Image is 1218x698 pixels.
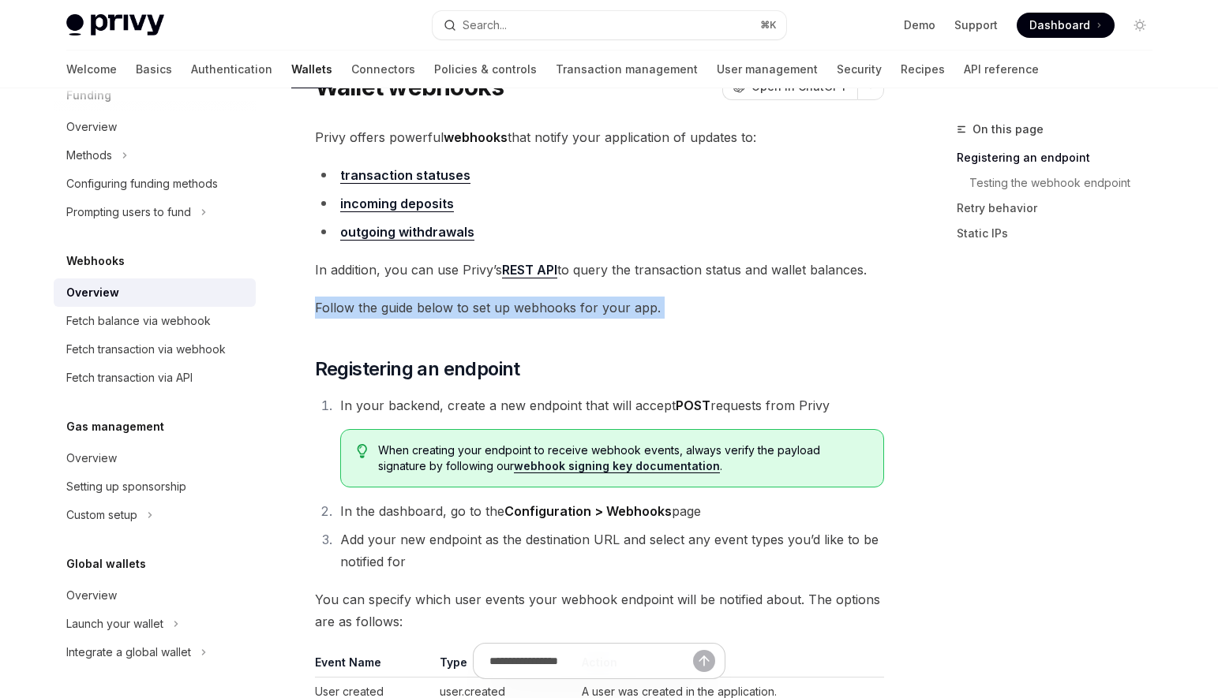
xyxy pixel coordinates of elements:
[54,335,256,364] a: Fetch transaction via webhook
[901,50,945,88] a: Recipes
[760,19,777,32] span: ⌘ K
[837,50,882,88] a: Security
[54,307,256,335] a: Fetch balance via webhook
[717,50,818,88] a: User management
[964,50,1039,88] a: API reference
[66,174,218,193] div: Configuring funding methods
[340,224,474,241] a: outgoing withdrawals
[378,442,867,474] span: When creating your endpoint to receive webhook events, always verify the payload signature by fol...
[66,283,119,302] div: Overview
[66,643,191,662] div: Integrate a global wallet
[66,506,137,524] div: Custom setup
[54,444,256,472] a: Overview
[315,126,884,148] span: Privy offers powerful that notify your application of updates to:
[291,50,332,88] a: Wallets
[502,262,557,278] a: REST API
[340,503,701,519] span: In the dashboard, go to the page
[54,198,256,226] button: Prompting users to fund
[315,356,520,382] span: Registering an endpoint
[66,252,125,271] h5: Webhooks
[66,340,226,359] div: Fetch transaction via webhook
[351,50,415,88] a: Connectors
[357,444,368,458] svg: Tip
[66,118,117,136] div: Overview
[489,644,693,678] input: Ask a question...
[54,472,256,501] a: Setting up sponsorship
[66,417,164,436] h5: Gas management
[514,459,720,473] a: webhook signing key documentation
[1029,17,1090,33] span: Dashboard
[957,145,1165,170] a: Registering an endpoint
[954,17,998,33] a: Support
[66,368,193,387] div: Fetch transaction via API
[54,278,256,307] a: Overview
[315,297,884,319] span: Follow the guide below to set up webhooks for your app.
[54,638,256,666] button: Integrate a global wallet
[957,221,1165,246] a: Static IPs
[1127,13,1152,38] button: Toggle dark mode
[904,17,935,33] a: Demo
[54,501,256,529] button: Custom setup
[433,11,786,39] button: Search...⌘K
[957,196,1165,221] a: Retry behavior
[556,50,698,88] a: Transaction management
[66,146,112,165] div: Methods
[66,14,164,36] img: light logo
[340,167,470,184] a: transaction statuses
[444,129,508,145] strong: webhooks
[66,477,186,496] div: Setting up sponsorship
[54,364,256,392] a: Fetch transaction via API
[315,588,884,633] span: You can specify which user events your webhook endpoint will be notified about. The options are a...
[1017,13,1115,38] a: Dashboard
[191,50,272,88] a: Authentication
[315,259,884,281] span: In addition, you can use Privy’s to query the transaction status and wallet balances.
[66,449,117,468] div: Overview
[66,614,163,633] div: Launch your wallet
[66,50,117,88] a: Welcome
[676,398,710,413] strong: POST
[66,203,191,222] div: Prompting users to fund
[693,650,715,672] button: Send message
[340,398,830,413] span: In your backend, create a new endpoint that will accept requests from Privy
[54,113,256,141] a: Overview
[54,170,256,198] a: Configuring funding methods
[504,503,672,519] strong: Configuration > Webhooks
[340,532,879,569] span: Add your new endpoint as the destination URL and select any event types you’d like to be notified...
[54,141,256,170] button: Methods
[136,50,172,88] a: Basics
[463,16,507,35] div: Search...
[973,120,1044,139] span: On this page
[340,196,454,212] a: incoming deposits
[54,581,256,610] a: Overview
[434,50,537,88] a: Policies & controls
[957,170,1165,196] a: Testing the webhook endpoint
[66,586,117,605] div: Overview
[66,312,211,330] div: Fetch balance via webhook
[54,610,256,638] button: Launch your wallet
[66,554,146,573] h5: Global wallets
